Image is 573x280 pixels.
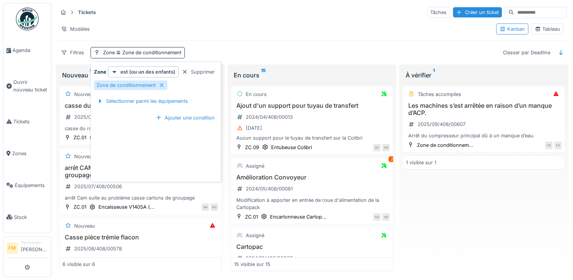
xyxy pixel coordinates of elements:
strong: Zone [94,68,106,76]
span: Stock [14,214,48,221]
div: [DATE] [74,256,91,263]
div: 15 visible sur 15 [234,261,270,268]
div: Kanban [500,25,525,33]
li: [PERSON_NAME] [21,240,48,256]
div: Aucun support pour le tuyau de transfert sur la Colibri [234,134,390,142]
div: arrêt Cam suite au problème casse cartons de groupage [62,194,218,201]
div: NZ [373,144,381,151]
div: ZC.01 [73,134,86,141]
div: FB [554,142,562,149]
div: 6 visible sur 6 [62,261,95,268]
div: 2024/04/408/00013 [246,113,293,121]
div: Nouveau [62,71,219,80]
div: ZC.09 [245,144,259,151]
div: ZC.01 [245,213,258,220]
div: Entubeuse Colibri [271,144,312,151]
img: Badge_color-CXgf-gQk.svg [16,8,39,30]
div: Tableau [535,25,560,33]
li: FM [6,242,18,254]
div: 1 visible sur 1 [406,159,436,166]
div: Encaisseuse V140SA (... [98,203,155,211]
h3: Casse pièce trémie flacon [62,234,218,241]
div: Tâches [427,7,450,18]
div: Sélectionner parmi les équipements [94,96,191,106]
div: ND [373,213,381,221]
div: Zone de conditionnement [97,82,156,89]
div: 2025/08/408/00578 [74,245,122,252]
span: Équipements [15,182,48,189]
h3: Les machines s’est arrêtée en raison d’un manque d’ACP. [406,102,561,116]
div: Assigné [246,232,264,239]
div: 2024/10/408/00337 [246,255,292,262]
div: Nouveau [74,91,95,98]
div: Zone de conditionnem... [417,142,473,149]
div: Supprimer [179,67,218,77]
sup: 15 [261,71,266,80]
div: 2 [389,156,395,162]
span: Zones [12,150,48,157]
div: Technicien [21,240,48,245]
strong: Tickets [75,9,99,16]
span: Ouvrir nouveau ticket [13,79,48,93]
div: Nouveau [74,222,95,230]
h3: Cartopac [234,243,390,250]
h3: casse du rouleau d'étiquettes au niveau de la NERI [62,102,218,109]
div: Filtres [58,47,87,58]
div: À vérifier [405,71,562,80]
h3: Ajout d'un support pour tuyau de transfert [234,102,390,109]
div: 2025/07/408/00506 [74,183,122,190]
div: ZC.01 [73,203,86,211]
div: 2025/09/408/00607 [417,121,465,128]
h3: Amélioration Convoyeur [234,174,390,181]
div: En cours [246,91,267,98]
div: Zone [103,49,181,56]
div: casse du rouleau d'étiquettes au niveau de la NERI [62,125,218,132]
span: Tickets [13,118,48,125]
div: Nouveau [74,153,95,160]
div: Tâches accomplies [417,91,461,98]
div: ND [211,203,218,211]
div: En cours [234,71,390,80]
div: ND [382,144,390,151]
div: Arrêt du compresseur principal dû à un manque d’eau. [406,132,561,139]
div: Assigné [246,162,264,170]
div: ND [382,213,390,221]
span: Agenda [12,47,48,54]
div: Ajouter une condition [153,113,218,123]
div: Classer par Deadline [500,47,554,58]
span: Zone de conditionnement [115,50,181,55]
div: [DATE] [246,124,262,132]
div: Modification à apporter en entrée de roue d'alimentation de la Cartopack [234,197,390,211]
sup: 1 [432,71,434,80]
h3: arrêt CAM suite au problème de casse carton de groupage [62,164,218,179]
div: Encartonneuse Cartop... [270,213,326,220]
div: FB [545,142,553,149]
div: 2025/07/408/00466 [74,113,122,121]
div: Créer un ticket [453,7,502,17]
div: 2024/05/408/00081 [246,185,293,192]
strong: est (ou un des enfants) [120,68,175,76]
sup: 6 [90,71,93,80]
div: NB [201,203,209,211]
div: Modèles [58,24,93,35]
